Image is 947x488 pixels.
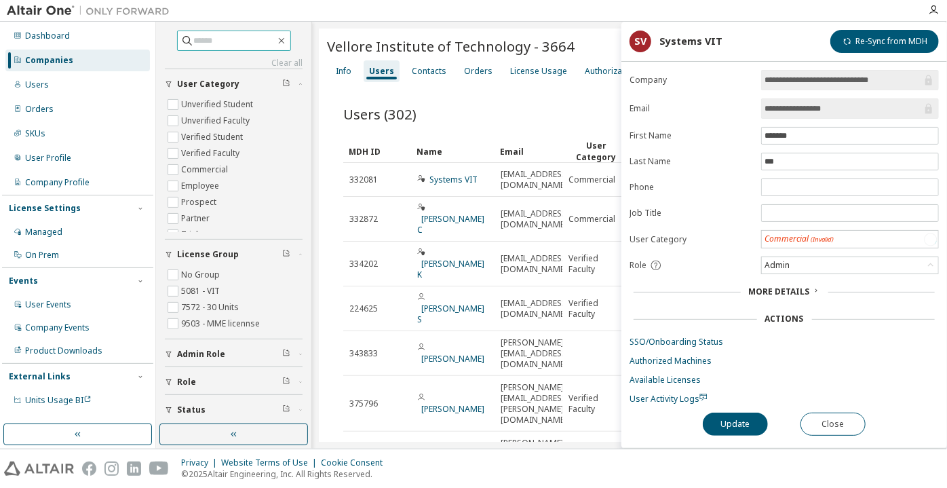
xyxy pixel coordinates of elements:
span: Verified Faculty [568,253,624,275]
span: Commercial [568,174,615,185]
span: Role [630,260,646,271]
div: Events [9,276,38,286]
button: User Category [165,69,303,99]
span: Clear filter [282,377,290,388]
button: Role [165,367,303,397]
div: Orders [25,104,54,115]
button: Update [703,413,768,436]
img: Altair One [7,4,176,18]
label: Unverified Faculty [181,113,252,129]
span: [EMAIL_ADDRESS][DOMAIN_NAME] [501,253,569,275]
span: Role [177,377,196,388]
button: License Group [165,240,303,269]
label: Job Title [630,208,753,219]
div: Users [25,79,49,90]
span: More Details [749,286,810,297]
img: facebook.svg [82,462,96,476]
div: Commercial (Invalid) [762,231,938,248]
label: No Group [181,267,223,283]
a: Authorized Machines [630,356,939,367]
label: 7572 - 30 Units [181,299,241,316]
div: Admin [762,258,792,273]
label: Phone [630,182,753,193]
span: Verified Faculty [568,298,624,320]
div: Admin [762,257,938,274]
a: Available Licenses [630,375,939,386]
span: Admin Role [177,349,225,360]
div: User Profile [25,153,71,164]
span: Clear filter [282,249,290,260]
span: Clear filter [282,79,290,90]
div: Company Profile [25,177,90,188]
div: Users [369,66,394,77]
label: Email [630,103,753,114]
a: [PERSON_NAME] C [417,213,484,236]
span: Status [177,405,206,415]
span: [EMAIL_ADDRESS][DOMAIN_NAME] [501,298,569,320]
label: Unverified Student [181,96,256,113]
span: 332872 [349,214,378,225]
a: [PERSON_NAME] K [417,258,484,280]
span: [EMAIL_ADDRESS][DOMAIN_NAME] [501,208,569,230]
a: Clear all [165,58,303,69]
label: User Category [630,234,753,245]
span: Users (302) [343,105,417,124]
label: Partner [181,210,212,227]
div: License Settings [9,203,81,214]
span: 375796 [349,398,378,409]
span: (Invalid) [811,235,834,244]
span: Clear filter [282,405,290,415]
div: Cookie Consent [321,457,391,468]
img: youtube.svg [149,462,169,476]
img: instagram.svg [104,462,119,476]
a: [PERSON_NAME] [421,353,484,364]
div: Info [336,66,351,77]
span: 332081 [349,174,378,185]
div: Dashboard [25,31,70,41]
label: Last Name [630,156,753,167]
div: Contacts [412,66,446,77]
span: Verified Faculty [568,393,624,415]
div: User Category [568,140,625,163]
label: First Name [630,130,753,141]
span: Vellore Institute of Technology - 3664 [327,37,575,56]
label: Company [630,75,753,86]
div: User Events [25,299,71,310]
span: 224625 [349,303,378,314]
span: User Category [177,79,239,90]
a: [PERSON_NAME] S [417,303,484,325]
div: Product Downloads [25,345,102,356]
button: Admin Role [165,339,303,369]
div: Name [417,140,489,162]
div: Orders [464,66,492,77]
div: SKUs [25,128,45,139]
label: Verified Faculty [181,145,242,162]
a: Systems VIT [429,174,478,185]
span: License Group [177,249,239,260]
p: © 2025 Altair Engineering, Inc. All Rights Reserved. [181,468,391,480]
div: External Links [9,371,71,382]
div: Email [500,140,557,162]
img: altair_logo.svg [4,462,74,476]
div: Authorizations [585,66,642,77]
img: linkedin.svg [127,462,141,476]
span: Clear filter [282,349,290,360]
span: User Activity Logs [630,393,708,405]
span: [EMAIL_ADDRESS][DOMAIN_NAME] [501,169,569,191]
span: [PERSON_NAME][EMAIL_ADDRESS][PERSON_NAME][DOMAIN_NAME] [501,382,569,426]
label: Employee [181,178,222,194]
span: Commercial [568,214,615,225]
span: [PERSON_NAME][EMAIL_ADDRESS][DOMAIN_NAME] [501,438,569,470]
div: Actions [765,314,804,324]
button: Re-Sync from MDH [830,30,939,53]
div: License Usage [510,66,567,77]
div: Company Events [25,322,90,333]
label: 9503 - MME licennse [181,316,263,332]
label: Trial [181,227,201,243]
button: Close [800,413,866,436]
div: Commercial [765,233,834,245]
label: Verified Student [181,129,246,145]
div: Managed [25,227,62,238]
div: MDH ID [349,140,406,162]
div: Website Terms of Use [221,457,321,468]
